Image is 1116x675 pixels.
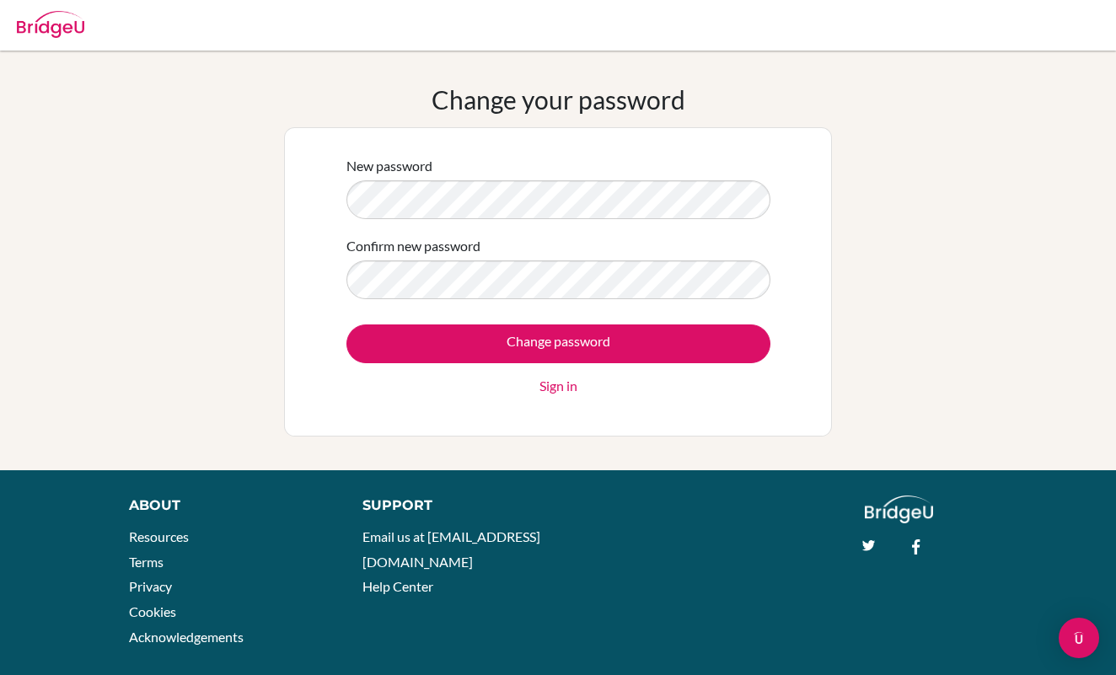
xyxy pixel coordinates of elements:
a: Resources [129,528,189,544]
a: Cookies [129,603,176,619]
img: logo_white@2x-f4f0deed5e89b7ecb1c2cc34c3e3d731f90f0f143d5ea2071677605dd97b5244.png [865,496,933,523]
label: New password [346,156,432,176]
div: About [129,496,325,516]
h1: Change your password [432,84,685,115]
a: Acknowledgements [129,629,244,645]
input: Change password [346,324,770,363]
img: Bridge-U [17,11,84,38]
a: Privacy [129,578,172,594]
a: Sign in [539,376,577,396]
div: Support [362,496,541,516]
a: Terms [129,554,164,570]
div: Open Intercom Messenger [1059,618,1099,658]
a: Help Center [362,578,433,594]
a: Email us at [EMAIL_ADDRESS][DOMAIN_NAME] [362,528,540,570]
label: Confirm new password [346,236,480,256]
